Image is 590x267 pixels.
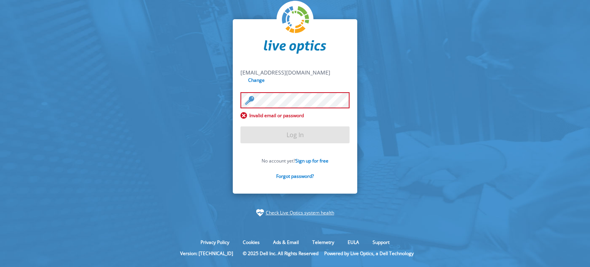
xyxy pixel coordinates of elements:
[324,250,414,257] li: Powered by Live Optics, a Dell Technology
[247,76,267,84] input: Change
[276,173,314,179] a: Forgot password?
[295,158,328,164] a: Sign up for free
[195,239,235,245] a: Privacy Policy
[240,158,350,164] p: No account yet?
[239,250,322,257] li: © 2025 Dell Inc. All Rights Reserved
[240,69,330,76] span: [EMAIL_ADDRESS][DOMAIN_NAME]
[240,112,350,119] span: Invalid email or password
[342,239,365,245] a: EULA
[282,6,310,34] img: liveoptics-logo.svg
[264,40,326,54] img: liveoptics-word.svg
[266,209,334,217] a: Check Live Optics system health
[307,239,340,245] a: Telemetry
[256,209,264,217] img: status-check-icon.svg
[237,239,265,245] a: Cookies
[267,239,305,245] a: Ads & Email
[367,239,395,245] a: Support
[176,250,237,257] li: Version: [TECHNICAL_ID]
